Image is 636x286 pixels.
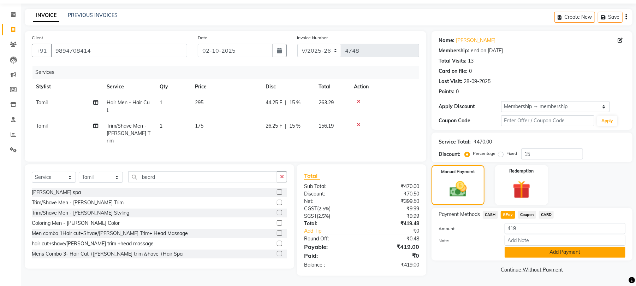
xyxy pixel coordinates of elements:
div: Services [32,66,424,79]
th: Stylist [32,79,102,95]
input: Amount [505,223,625,234]
span: 2.5% [318,213,329,219]
a: PREVIOUS INVOICES [68,12,118,18]
div: Membership: [439,47,469,54]
div: ₹0.48 [362,235,424,243]
div: [PERSON_NAME] spa [32,189,81,196]
span: 26.25 F [266,122,282,130]
span: Payment Methods [439,211,480,218]
div: Net: [299,198,362,205]
div: Trim/Shave Men - [PERSON_NAME] Styling [32,209,129,217]
span: Tamil [36,123,48,129]
label: Invoice Number [297,35,328,41]
div: Coupon Code [439,117,501,124]
span: 1 [160,123,162,129]
div: Round Off: [299,235,362,243]
label: Client [32,35,43,41]
span: 175 [195,123,203,129]
div: Total Visits: [439,57,466,65]
button: Apply [597,116,617,126]
span: CARD [539,211,554,219]
div: ₹470.00 [362,183,424,190]
div: Sub Total: [299,183,362,190]
div: ₹470.00 [474,138,492,146]
label: Date [198,35,207,41]
th: Price [191,79,261,95]
div: ₹419.48 [362,220,424,227]
div: 0 [456,88,459,95]
div: 0 [469,68,472,75]
span: 44.25 F [266,99,282,106]
th: Service [102,79,155,95]
div: ( ) [299,212,362,220]
button: Create New [554,12,595,23]
div: Discount: [299,190,362,198]
div: Discount: [439,151,460,158]
span: 1 [160,99,162,106]
span: 15 % [289,99,301,106]
div: ₹9.99 [362,212,424,220]
input: Search or Scan [128,171,277,182]
div: ₹0 [372,227,424,235]
span: Total [304,172,320,180]
th: Total [314,79,350,95]
input: Add Note [505,235,625,246]
div: Points: [439,88,454,95]
span: | [285,99,286,106]
div: Trim/Shave Men - [PERSON_NAME] Trim [32,199,124,206]
div: Apply Discount [439,103,501,110]
div: Coloring Men - [PERSON_NAME] Color [32,220,120,227]
label: Redemption [509,168,534,174]
div: ₹0 [362,251,424,260]
label: Percentage [473,150,495,157]
label: Note: [433,238,499,244]
span: 15 % [289,122,301,130]
a: Add Tip [299,227,372,235]
span: Tamil [36,99,48,106]
div: Card on file: [439,68,468,75]
div: ( ) [299,205,362,212]
th: Action [350,79,419,95]
div: Total: [299,220,362,227]
input: Enter Offer / Coupon Code [501,115,594,126]
input: Search by Name/Mobile/Email/Code [51,44,187,57]
a: Continue Without Payment [433,266,631,274]
span: 156.19 [319,123,334,129]
div: 28-09-2025 [464,78,491,85]
div: Men combo 1Hair cut+Shvae/[PERSON_NAME] Trim+ Head Massage [32,230,188,237]
span: Coupon [518,211,536,219]
div: ₹419.00 [362,261,424,269]
div: Balance : [299,261,362,269]
label: Fixed [506,150,517,157]
span: SGST [304,213,317,219]
button: +91 [32,44,52,57]
div: ₹399.50 [362,198,424,205]
span: CASH [483,211,498,219]
button: Save [598,12,623,23]
div: end on [DATE] [471,47,503,54]
div: Service Total: [439,138,471,146]
span: CGST [304,205,317,212]
span: 2.5% [319,206,329,211]
th: Disc [261,79,314,95]
label: Manual Payment [441,169,475,175]
span: Trim/Shave Men - [PERSON_NAME] Trim [107,123,150,144]
span: 295 [195,99,203,106]
img: _cash.svg [444,179,472,199]
div: Name: [439,37,454,44]
div: ₹70.50 [362,190,424,198]
span: Hair Men - Hair Cut [107,99,150,113]
span: | [285,122,286,130]
div: ₹9.99 [362,205,424,212]
div: 13 [468,57,474,65]
div: Last Visit: [439,78,462,85]
a: INVOICE [33,9,59,22]
span: 263.29 [319,99,334,106]
div: Payable: [299,243,362,251]
img: _gift.svg [507,179,536,201]
div: Mens Combo 3- Hair Cut +[PERSON_NAME] trim /shave +Hair Spa [32,250,183,258]
a: [PERSON_NAME] [456,37,495,44]
button: Add Payment [505,247,625,258]
label: Amount: [433,226,499,232]
th: Qty [155,79,191,95]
